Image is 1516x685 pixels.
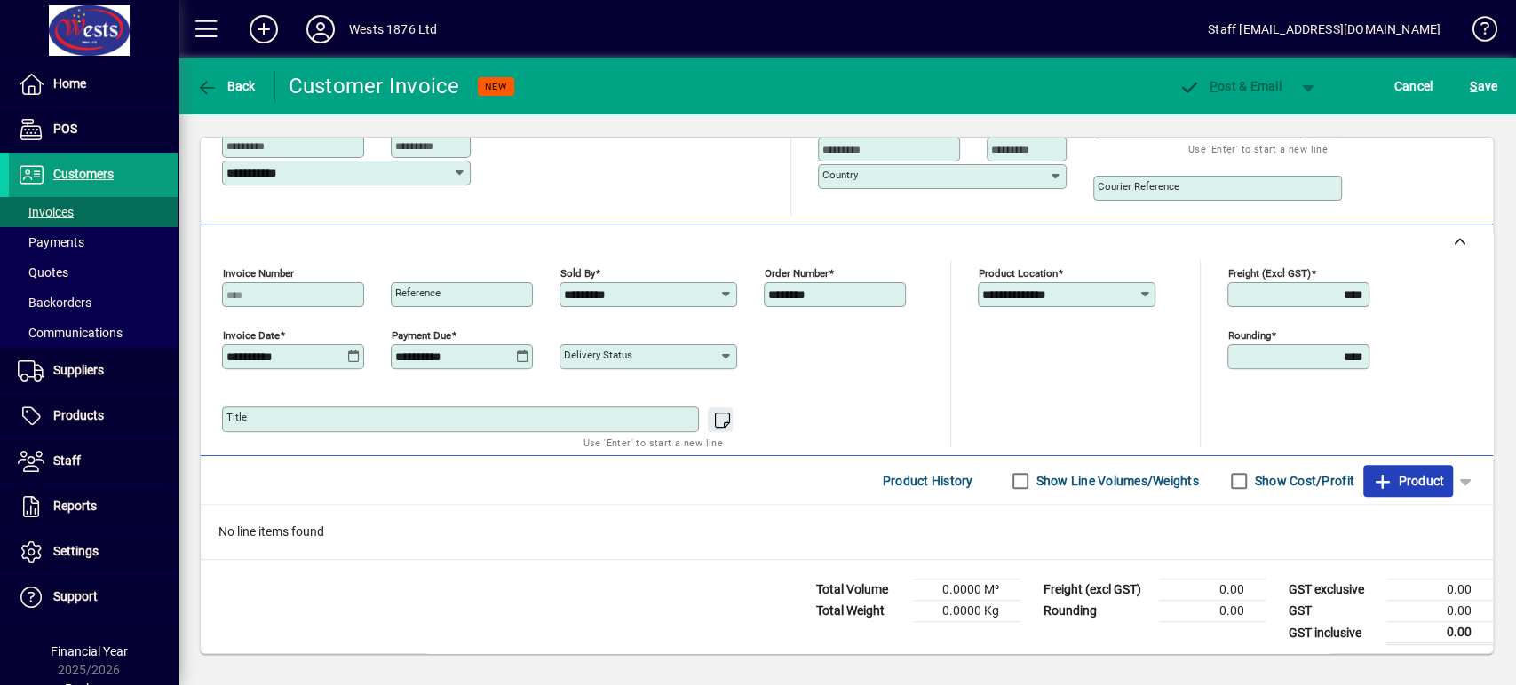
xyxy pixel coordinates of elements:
span: Support [53,589,98,603]
td: 0.00 [1386,601,1493,622]
mat-label: Rounding [1228,329,1271,342]
a: Suppliers [9,349,178,393]
button: Product History [876,465,980,497]
span: POS [53,122,77,136]
a: Home [9,62,178,106]
mat-hint: Use 'Enter' to start a new line [583,432,723,453]
td: Total Volume [807,579,914,601]
mat-label: Payment due [392,329,451,342]
div: Customer Invoice [289,72,460,100]
span: NEW [485,81,507,92]
mat-label: Freight (excl GST) [1228,267,1311,280]
span: Payments [18,235,84,249]
td: GST exclusive [1280,579,1386,601]
td: 0.00 [1159,601,1266,622]
mat-label: Invoice date [223,329,280,342]
span: Back [196,79,256,93]
div: Staff [EMAIL_ADDRESS][DOMAIN_NAME] [1208,15,1441,43]
a: Invoices [9,197,178,227]
td: Freight (excl GST) [1035,579,1159,601]
td: 0.00 [1386,622,1493,644]
td: Total Weight [807,601,914,622]
a: Quotes [9,257,178,287]
span: Backorders [18,295,91,310]
span: Quotes [18,265,68,280]
a: Communications [9,318,178,348]
span: Financial Year [51,644,128,658]
span: Home [53,76,86,91]
button: Profile [292,13,349,45]
span: Suppliers [53,363,104,377]
span: S [1470,79,1477,93]
button: Product [1363,465,1453,497]
mat-label: Order number [765,267,829,280]
a: Backorders [9,287,178,318]
label: Show Line Volumes/Weights [1033,472,1199,490]
mat-label: Delivery status [564,349,632,361]
span: ost & Email [1179,79,1282,93]
button: Cancel [1390,70,1438,102]
td: 0.0000 Kg [914,601,1020,622]
button: Add [235,13,292,45]
td: Rounding [1035,601,1159,622]
span: Communications [18,326,123,340]
td: 0.00 [1159,579,1266,601]
a: Products [9,394,178,438]
button: Post & Email [1170,70,1290,102]
span: Reports [53,499,97,513]
span: Cancel [1394,72,1433,100]
div: No line items found [201,505,1493,559]
span: Products [53,408,104,422]
a: POS [9,107,178,152]
label: Show Cost/Profit [1251,472,1354,490]
button: Save [1465,70,1502,102]
td: GST [1280,601,1386,622]
span: Staff [53,453,81,468]
mat-label: Reference [395,287,441,299]
span: ave [1470,72,1497,100]
mat-label: Country [822,169,858,181]
mat-label: Courier Reference [1098,180,1179,193]
span: Product History [883,467,973,495]
button: Back [192,70,260,102]
app-page-header-button: Back [178,70,275,102]
a: Settings [9,530,178,574]
td: GST inclusive [1280,622,1386,644]
mat-label: Product location [979,267,1058,280]
div: Wests 1876 Ltd [349,15,437,43]
mat-label: Invoice number [223,267,294,280]
mat-hint: Use 'Enter' to start a new line [1188,138,1328,159]
mat-label: Sold by [560,267,595,280]
a: Staff [9,439,178,484]
td: 0.0000 M³ [914,579,1020,601]
mat-label: Title [226,411,247,423]
span: Settings [53,544,99,558]
span: P [1210,79,1218,93]
td: 0.00 [1386,579,1493,601]
span: Invoices [18,205,74,219]
a: Support [9,575,178,619]
span: Product [1372,467,1444,495]
a: Payments [9,227,178,257]
span: Customers [53,167,114,181]
a: Knowledge Base [1458,4,1494,61]
a: Reports [9,484,178,529]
